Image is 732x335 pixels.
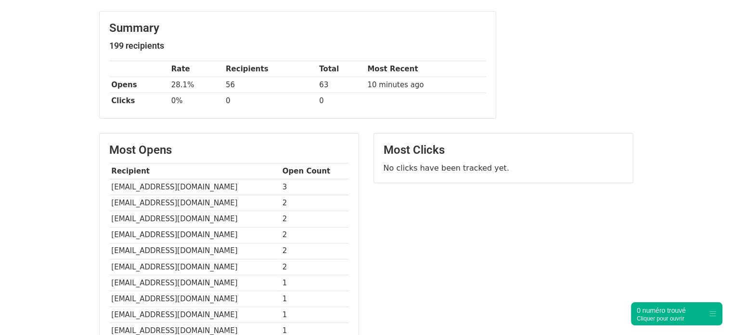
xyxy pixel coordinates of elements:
[223,77,317,93] td: 56
[169,77,223,93] td: 28.1%
[365,77,486,93] td: 10 minutes ago
[317,93,365,109] td: 0
[684,289,732,335] iframe: Chat Widget
[109,77,169,93] th: Opens
[280,211,349,227] td: 2
[109,243,280,259] td: [EMAIL_ADDRESS][DOMAIN_NAME]
[317,61,365,77] th: Total
[384,163,623,173] p: No clicks have been tracked yet.
[109,195,280,211] td: [EMAIL_ADDRESS][DOMAIN_NAME]
[109,40,486,51] h5: 199 recipients
[280,195,349,211] td: 2
[280,259,349,275] td: 2
[280,275,349,291] td: 1
[109,143,349,157] h3: Most Opens
[109,211,280,227] td: [EMAIL_ADDRESS][DOMAIN_NAME]
[280,163,349,179] th: Open Count
[109,227,280,243] td: [EMAIL_ADDRESS][DOMAIN_NAME]
[169,61,223,77] th: Rate
[317,77,365,93] td: 63
[365,61,486,77] th: Most Recent
[169,93,223,109] td: 0%
[384,143,623,157] h3: Most Clicks
[109,93,169,109] th: Clicks
[280,307,349,323] td: 1
[109,291,280,307] td: [EMAIL_ADDRESS][DOMAIN_NAME]
[280,179,349,195] td: 3
[280,291,349,307] td: 1
[109,307,280,323] td: [EMAIL_ADDRESS][DOMAIN_NAME]
[280,227,349,243] td: 2
[109,21,486,35] h3: Summary
[109,275,280,291] td: [EMAIL_ADDRESS][DOMAIN_NAME]
[109,179,280,195] td: [EMAIL_ADDRESS][DOMAIN_NAME]
[109,163,280,179] th: Recipient
[280,243,349,259] td: 2
[223,93,317,109] td: 0
[223,61,317,77] th: Recipients
[684,289,732,335] div: Widget de chat
[109,259,280,275] td: [EMAIL_ADDRESS][DOMAIN_NAME]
